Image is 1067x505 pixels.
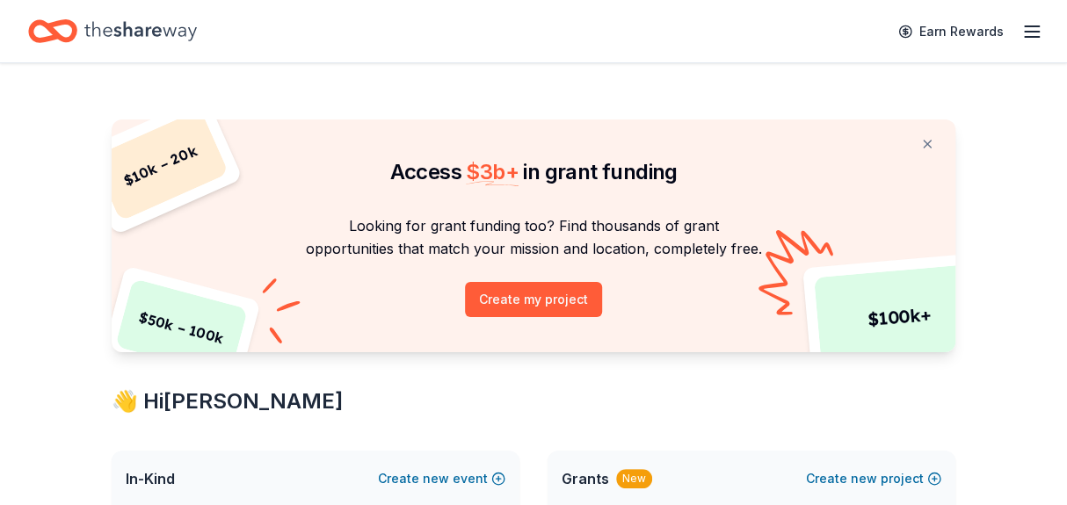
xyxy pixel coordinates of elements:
[133,214,934,261] p: Looking for grant funding too? Find thousands of grant opportunities that match your mission and ...
[562,468,609,489] span: Grants
[378,468,505,489] button: Createnewevent
[888,16,1014,47] a: Earn Rewards
[466,159,519,184] span: $ 3b +
[806,468,941,489] button: Createnewproject
[616,469,652,488] div: New
[423,468,449,489] span: new
[389,159,677,184] span: Access in grant funding
[851,468,877,489] span: new
[92,109,229,221] div: $ 10k – 20k
[126,468,175,489] span: In-Kind
[465,282,602,317] button: Create my project
[28,11,197,52] a: Home
[112,387,955,415] div: 👋 Hi [PERSON_NAME]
